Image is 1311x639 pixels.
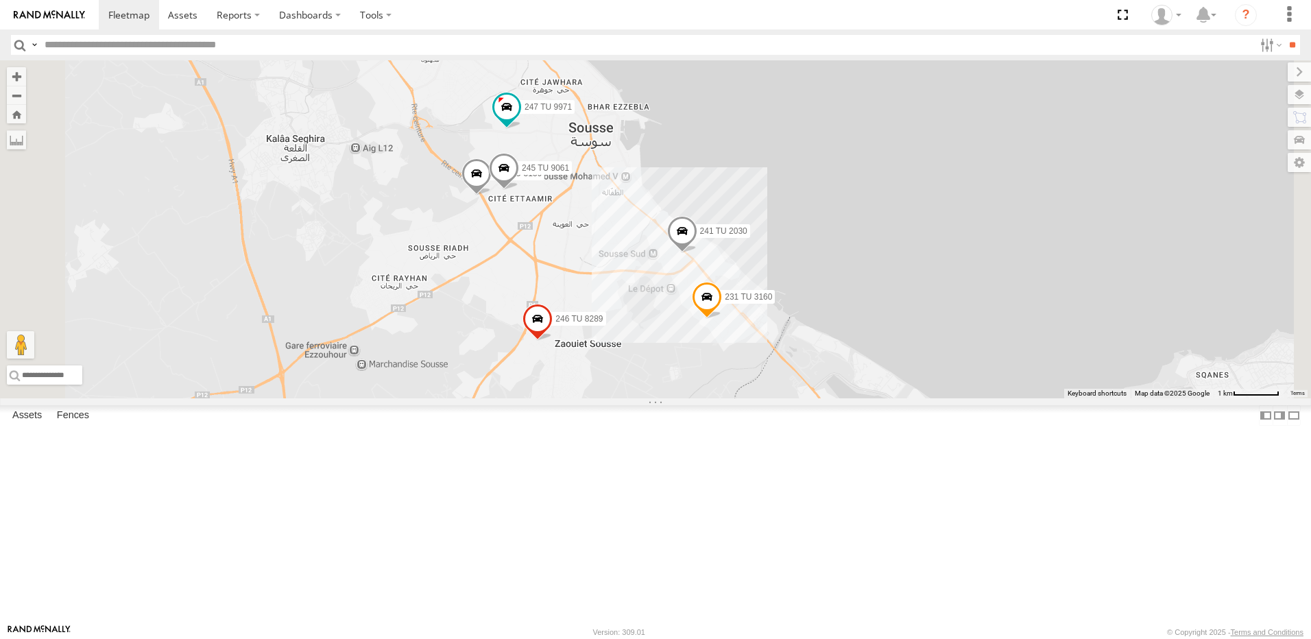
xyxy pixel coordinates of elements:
[1135,389,1210,397] span: Map data ©2025 Google
[1146,5,1186,25] div: Nejah Benkhalifa
[7,105,26,123] button: Zoom Home
[1273,405,1286,425] label: Dock Summary Table to the Right
[1255,35,1284,55] label: Search Filter Options
[593,628,645,636] div: Version: 309.01
[555,314,603,324] span: 246 TU 8289
[8,625,71,639] a: Visit our Website
[1235,4,1257,26] i: ?
[1290,391,1305,396] a: Terms (opens in new tab)
[7,331,34,359] button: Drag Pegman onto the map to open Street View
[725,292,772,302] span: 231 TU 3160
[5,406,49,425] label: Assets
[525,102,572,112] span: 247 TU 9971
[1288,153,1311,172] label: Map Settings
[1287,405,1301,425] label: Hide Summary Table
[7,86,26,105] button: Zoom out
[1214,389,1284,398] button: Map Scale: 1 km per 64 pixels
[1218,389,1233,397] span: 1 km
[700,226,747,236] span: 241 TU 2030
[7,130,26,149] label: Measure
[7,67,26,86] button: Zoom in
[1167,628,1303,636] div: © Copyright 2025 -
[1068,389,1127,398] button: Keyboard shortcuts
[522,162,569,172] span: 245 TU 9061
[14,10,85,20] img: rand-logo.svg
[29,35,40,55] label: Search Query
[50,406,96,425] label: Fences
[1231,628,1303,636] a: Terms and Conditions
[1259,405,1273,425] label: Dock Summary Table to the Left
